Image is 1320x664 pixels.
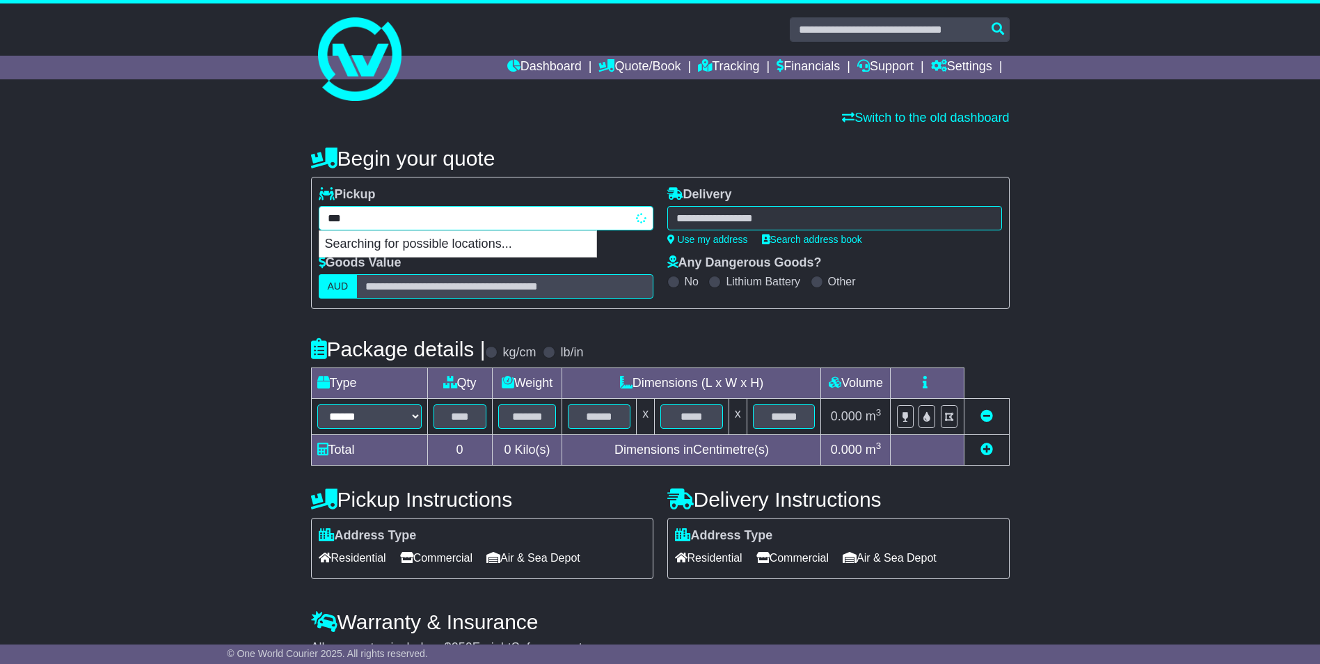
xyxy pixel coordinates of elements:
a: Add new item [980,443,993,457]
td: x [729,399,747,435]
a: Search address book [762,234,862,245]
a: Remove this item [980,409,993,423]
sup: 3 [876,441,882,451]
td: Total [311,435,427,466]
label: lb/in [560,345,583,361]
p: Searching for possible locations... [319,231,596,258]
span: m [866,409,882,423]
span: m [866,443,882,457]
span: © One World Courier 2025. All rights reserved. [227,648,428,659]
h4: Begin your quote [311,147,1010,170]
a: Switch to the old dashboard [842,111,1009,125]
label: Address Type [675,528,773,544]
label: Other [828,275,856,288]
td: Dimensions in Centimetre(s) [562,435,821,466]
span: Residential [319,547,386,569]
label: AUD [319,274,358,299]
td: 0 [427,435,492,466]
span: Residential [675,547,742,569]
td: Type [311,368,427,399]
h4: Package details | [311,338,486,361]
div: All our quotes include a $ FreightSafe warranty. [311,640,1010,656]
a: Use my address [667,234,748,245]
label: Delivery [667,187,732,203]
h4: Warranty & Insurance [311,610,1010,633]
label: Lithium Battery [726,275,800,288]
td: Dimensions (L x W x H) [562,368,821,399]
span: 0.000 [831,409,862,423]
label: No [685,275,699,288]
span: 250 [452,640,472,654]
label: Pickup [319,187,376,203]
label: kg/cm [502,345,536,361]
td: Volume [821,368,891,399]
td: Weight [492,368,562,399]
span: Commercial [756,547,829,569]
span: Air & Sea Depot [486,547,580,569]
label: Goods Value [319,255,401,271]
a: Support [857,56,914,79]
span: 0.000 [831,443,862,457]
a: Dashboard [507,56,582,79]
span: 0 [504,443,511,457]
label: Address Type [319,528,417,544]
sup: 3 [876,407,882,418]
typeahead: Please provide city [319,206,653,230]
span: Air & Sea Depot [843,547,937,569]
a: Settings [931,56,992,79]
a: Tracking [698,56,759,79]
td: x [637,399,655,435]
td: Kilo(s) [492,435,562,466]
a: Quote/Book [598,56,681,79]
h4: Pickup Instructions [311,488,653,511]
a: Financials [777,56,840,79]
label: Any Dangerous Goods? [667,255,822,271]
h4: Delivery Instructions [667,488,1010,511]
span: Commercial [400,547,472,569]
td: Qty [427,368,492,399]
